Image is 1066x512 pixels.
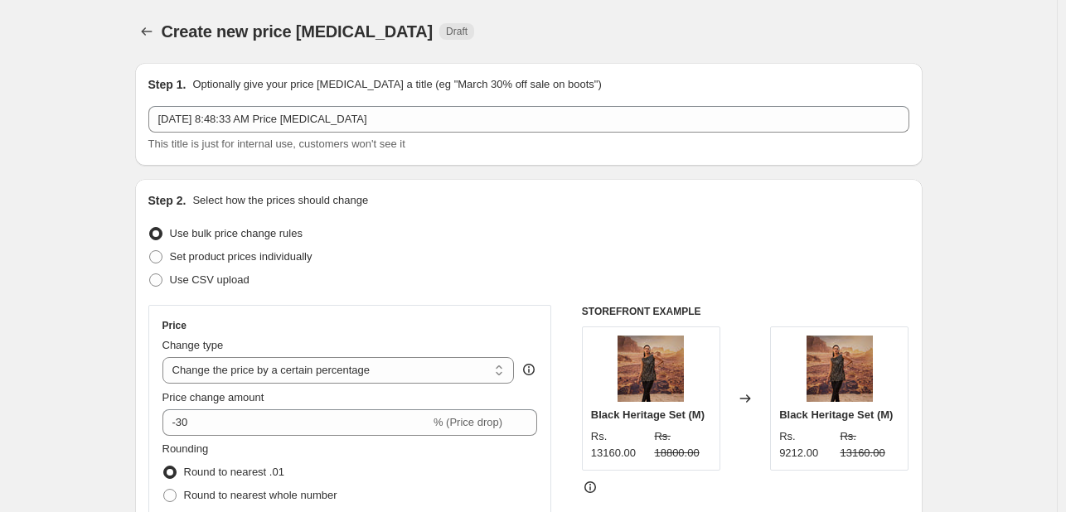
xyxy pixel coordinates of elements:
span: % (Price drop) [434,416,502,428]
span: Use CSV upload [170,273,250,286]
p: Select how the prices should change [192,192,368,209]
span: Create new price [MEDICAL_DATA] [162,22,434,41]
span: Round to nearest .01 [184,466,284,478]
span: Black Heritage Set (M) [779,408,893,421]
strike: Rs. 18800.00 [654,428,711,461]
h2: Step 1. [148,76,187,93]
div: help [521,361,537,378]
p: Optionally give your price [MEDICAL_DATA] a title (eg "March 30% off sale on boots") [192,76,601,93]
span: Rounding [162,442,209,455]
h2: Step 2. [148,192,187,209]
img: Mishrii1336_80x.jpg [807,336,873,402]
input: 30% off holiday sale [148,106,909,133]
button: Price change jobs [135,20,158,43]
img: Mishrii1336_80x.jpg [618,336,684,402]
span: Black Heritage Set (M) [591,408,705,421]
div: Rs. 9212.00 [779,428,833,461]
div: Rs. 13160.00 [591,428,648,461]
span: Price change amount [162,391,264,403]
strike: Rs. 13160.00 [840,428,899,461]
span: This title is just for internal use, customers won't see it [148,138,405,150]
span: Use bulk price change rules [170,227,303,239]
span: Round to nearest whole number [184,489,337,501]
h6: STOREFRONT EXAMPLE [582,305,909,318]
span: Draft [446,25,468,38]
span: Set product prices individually [170,250,313,263]
input: -15 [162,409,430,436]
span: Change type [162,339,224,351]
h3: Price [162,319,187,332]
